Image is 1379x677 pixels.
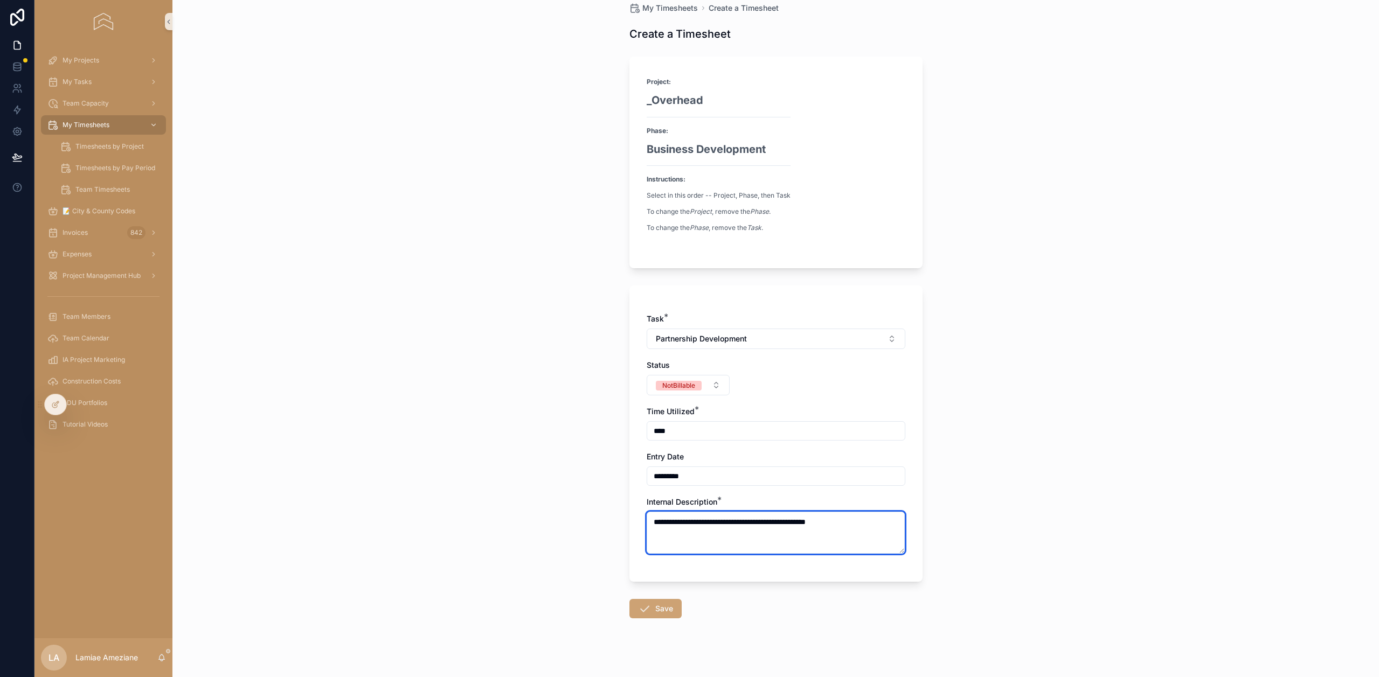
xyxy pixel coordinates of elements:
[647,175,685,183] strong: Instructions:
[647,452,684,461] span: Entry Date
[54,137,166,156] a: Timesheets by Project
[41,115,166,135] a: My Timesheets
[647,78,671,86] strong: Project:
[690,224,709,232] em: Phase
[63,228,88,237] span: Invoices
[629,599,682,618] button: Save
[75,185,130,194] span: Team Timesheets
[629,26,731,41] h1: Create a Timesheet
[41,307,166,326] a: Team Members
[34,43,172,448] div: scrollable content
[647,223,791,233] p: To change the , remove the .
[41,94,166,113] a: Team Capacity
[63,355,125,364] span: IA Project Marketing
[75,652,138,663] p: Lamiae Ameziane
[63,312,110,321] span: Team Members
[41,329,166,348] a: Team Calendar
[709,3,779,13] a: Create a Timesheet
[41,372,166,391] a: Construction Costs
[41,266,166,285] a: Project Management Hub
[647,329,905,349] button: Select Button
[750,207,769,215] em: Phase
[63,121,109,129] span: My Timesheets
[63,377,121,386] span: Construction Costs
[41,393,166,413] a: ADU Portfolios
[629,3,698,13] a: My Timesheets
[63,399,107,407] span: ADU Portfolios
[647,207,791,217] p: To change the , remove the .
[662,381,695,390] div: NotBillable
[41,245,166,264] a: Expenses
[75,142,144,151] span: Timesheets by Project
[63,99,109,108] span: Team Capacity
[41,223,166,242] a: Invoices842
[63,207,135,215] span: 📝 City & County Codes
[54,180,166,199] a: Team Timesheets
[54,158,166,178] a: Timesheets by Pay Period
[127,226,145,239] div: 842
[63,56,99,65] span: My Projects
[63,334,109,343] span: Team Calendar
[647,127,668,135] strong: Phase:
[747,224,761,232] em: Task
[642,3,698,13] span: My Timesheets
[647,93,791,108] h2: _Overhead
[647,142,791,157] h2: Business Development
[647,375,730,395] button: Select Button
[94,13,113,30] img: App logo
[41,72,166,92] a: My Tasks
[75,164,155,172] span: Timesheets by Pay Period
[48,651,59,664] span: LA
[63,78,92,86] span: My Tasks
[647,314,664,323] span: Task
[41,350,166,369] a: IA Project Marketing
[41,201,166,221] a: 📝 City & County Codes
[63,420,108,429] span: Tutorial Videos
[647,360,670,369] span: Status
[63,271,141,280] span: Project Management Hub
[647,407,695,416] span: Time Utilized
[63,250,92,259] span: Expenses
[41,415,166,434] a: Tutorial Videos
[41,51,166,70] a: My Projects
[647,191,791,200] p: Select in this order -- Project, Phase, then Task
[690,207,712,215] em: Project
[656,333,747,344] span: Partnership Development
[647,497,717,506] span: Internal Description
